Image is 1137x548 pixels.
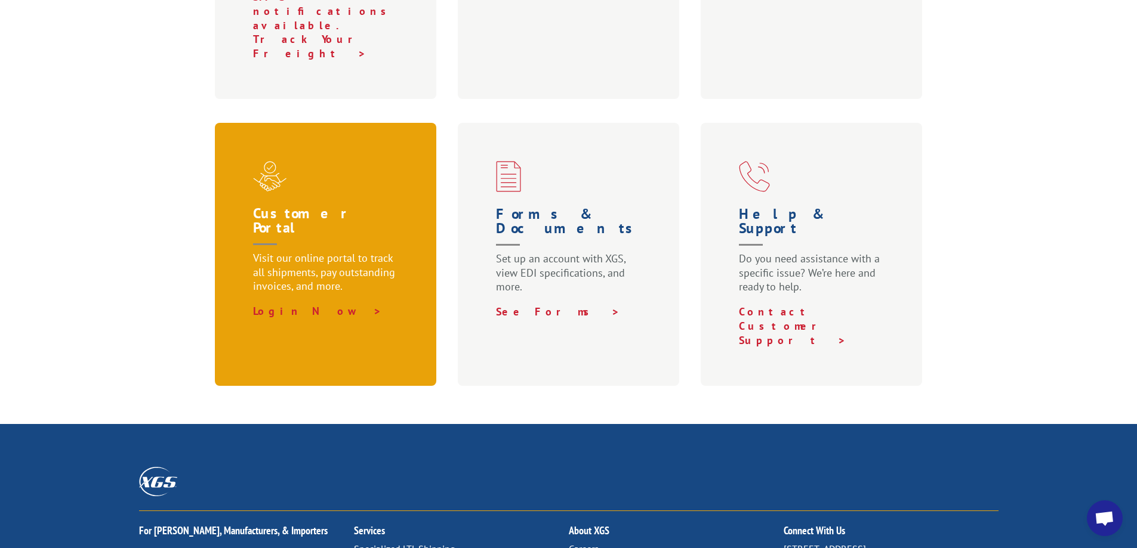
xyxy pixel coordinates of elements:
[253,161,286,191] img: xgs-icon-partner-red (1)
[496,252,646,305] p: Set up an account with XGS, view EDI specifications, and more.
[784,525,999,542] h2: Connect With Us
[139,467,177,496] img: XGS_Logos_ALL_2024_All_White
[354,524,385,537] a: Services
[496,207,646,252] h1: Forms & Documents
[739,161,770,192] img: xgs-icon-help-and-support-red
[253,304,382,318] a: Login Now >
[496,161,521,192] img: xgs-icon-credit-financing-forms-red
[739,305,846,347] a: Contact Customer Support >
[739,252,889,305] p: Do you need assistance with a specific issue? We’re here and ready to help.
[253,251,403,304] p: Visit our online portal to track all shipments, pay outstanding invoices, and more.
[253,206,403,251] h1: Customer Portal
[1087,500,1123,536] a: Open chat
[569,524,609,537] a: About XGS
[739,207,889,252] h1: Help & Support
[139,524,328,537] a: For [PERSON_NAME], Manufacturers, & Importers
[496,305,620,318] a: See Forms >
[253,32,369,60] a: Track Your Freight >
